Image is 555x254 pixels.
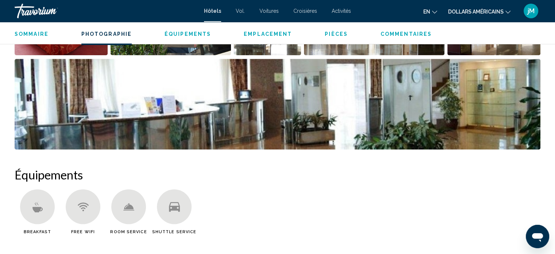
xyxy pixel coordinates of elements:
a: Hôtels [204,8,221,14]
span: Room Service [110,230,147,234]
button: Sommaire [15,31,49,37]
a: Croisières [293,8,317,14]
button: Menu utilisateur [521,3,540,19]
span: Free WiFi [71,230,95,234]
button: Emplacement [244,31,292,37]
font: jM [528,7,535,15]
font: en [423,9,430,15]
iframe: Bouton de lancement de la fenêtre de messagerie [526,225,549,248]
a: Voitures [259,8,279,14]
button: Pièces [325,31,348,37]
span: Breakfast [24,230,51,234]
a: Vol. [236,8,245,14]
button: Changer de langue [423,6,437,17]
button: Photographie [81,31,132,37]
a: Activités [332,8,351,14]
h2: Équipements [15,167,540,182]
button: Équipements [165,31,211,37]
a: Travorium [15,4,197,18]
button: Open full-screen image slider [15,58,540,150]
span: Shuttle Service [152,230,197,234]
button: Commentaires [381,31,432,37]
button: Changer de devise [448,6,510,17]
font: dollars américains [448,9,504,15]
